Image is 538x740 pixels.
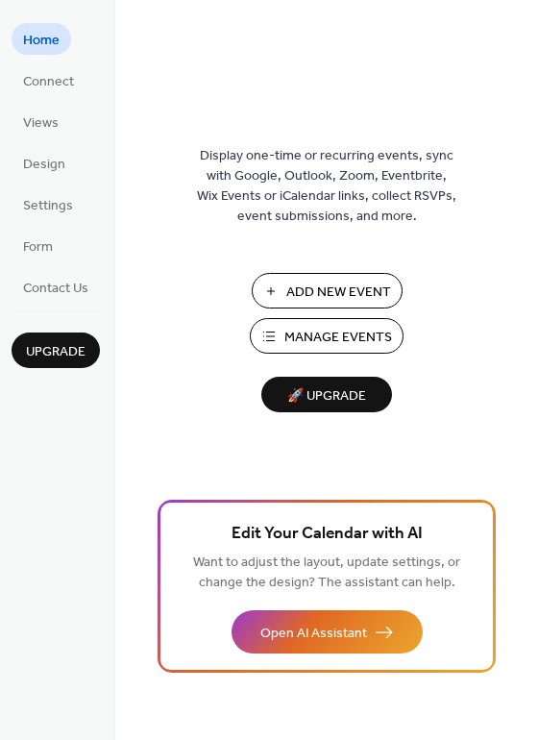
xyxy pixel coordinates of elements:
[26,342,86,362] span: Upgrade
[12,271,100,303] a: Contact Us
[12,64,86,96] a: Connect
[23,31,60,51] span: Home
[284,328,392,348] span: Manage Events
[232,610,423,654] button: Open AI Assistant
[197,146,456,227] span: Display one-time or recurring events, sync with Google, Outlook, Zoom, Eventbrite, Wix Events or ...
[260,624,367,644] span: Open AI Assistant
[252,273,403,308] button: Add New Event
[232,521,423,548] span: Edit Your Calendar with AI
[286,283,391,303] span: Add New Event
[23,279,88,299] span: Contact Us
[12,188,85,220] a: Settings
[23,237,53,258] span: Form
[12,230,64,261] a: Form
[23,72,74,92] span: Connect
[23,196,73,216] span: Settings
[12,23,71,55] a: Home
[23,155,65,175] span: Design
[193,550,460,596] span: Want to adjust the layout, update settings, or change the design? The assistant can help.
[23,113,59,134] span: Views
[261,377,392,412] button: 🚀 Upgrade
[12,147,77,179] a: Design
[273,383,380,409] span: 🚀 Upgrade
[12,333,100,368] button: Upgrade
[12,106,70,137] a: Views
[250,318,403,354] button: Manage Events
